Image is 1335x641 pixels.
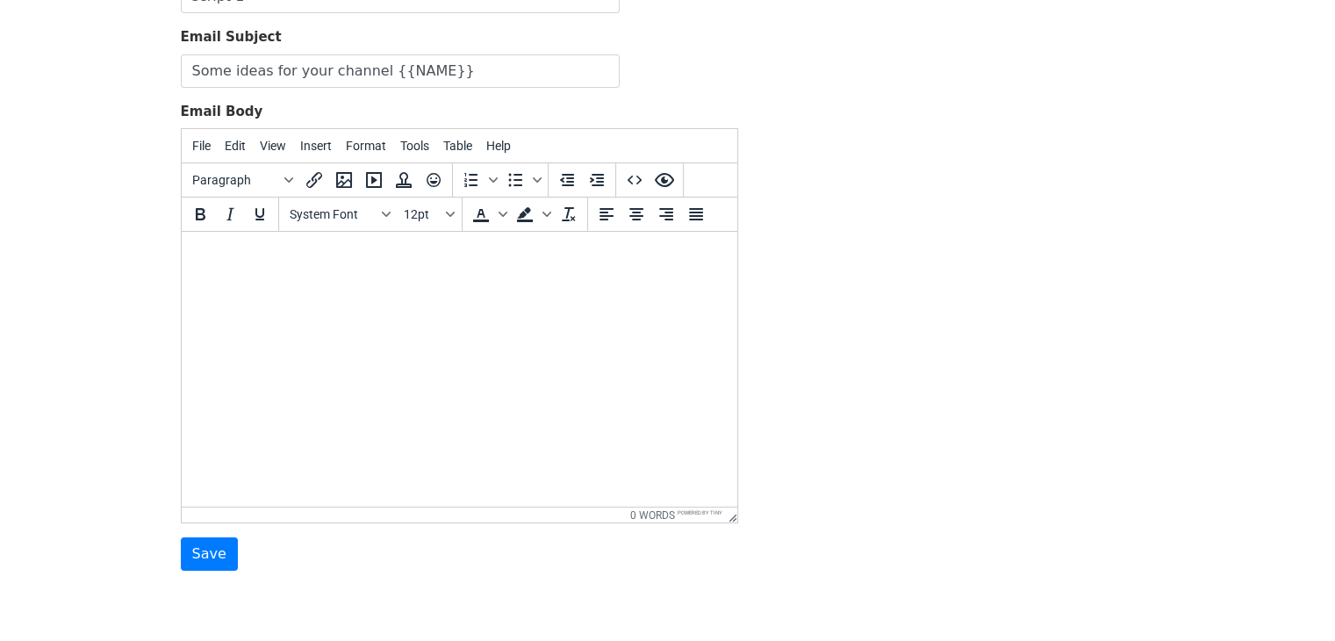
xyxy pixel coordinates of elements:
button: Increase indent [582,165,612,195]
button: Insert/edit media [359,165,389,195]
div: Numbered list [456,165,500,195]
span: Insert [300,139,332,153]
button: Align center [621,199,651,229]
button: Blocks [185,165,299,195]
button: Align left [592,199,621,229]
span: System Font [290,207,376,221]
button: Bold [185,199,215,229]
button: Emoticons [419,165,449,195]
span: 12pt [404,207,442,221]
button: Italic [215,199,245,229]
button: Clear formatting [554,199,584,229]
button: Insert/edit link [299,165,329,195]
button: Underline [245,199,275,229]
input: Save [181,537,238,571]
span: Paragraph [192,173,278,187]
button: Align right [651,199,681,229]
span: Edit [225,139,246,153]
div: Bullet list [500,165,544,195]
div: Resize [722,508,737,522]
a: Powered by Tiny [678,509,722,515]
button: Source code [620,165,650,195]
span: File [192,139,211,153]
span: Format [346,139,386,153]
iframe: Chat Widget [1247,557,1335,641]
button: Insert/edit image [329,165,359,195]
button: Fonts [283,199,397,229]
span: Tools [400,139,429,153]
button: Insert template [389,165,419,195]
button: Justify [681,199,711,229]
div: Background color [510,199,554,229]
button: Decrease indent [552,165,582,195]
div: Text color [466,199,510,229]
button: 0 words [630,509,675,522]
iframe: Rich Text Area. Press ALT-0 for help. [182,232,737,507]
span: Help [486,139,511,153]
label: Email Body [181,102,263,122]
span: Table [443,139,472,153]
label: Email Subject [181,27,282,47]
button: Preview [650,165,679,195]
button: Font sizes [397,199,458,229]
span: View [260,139,286,153]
